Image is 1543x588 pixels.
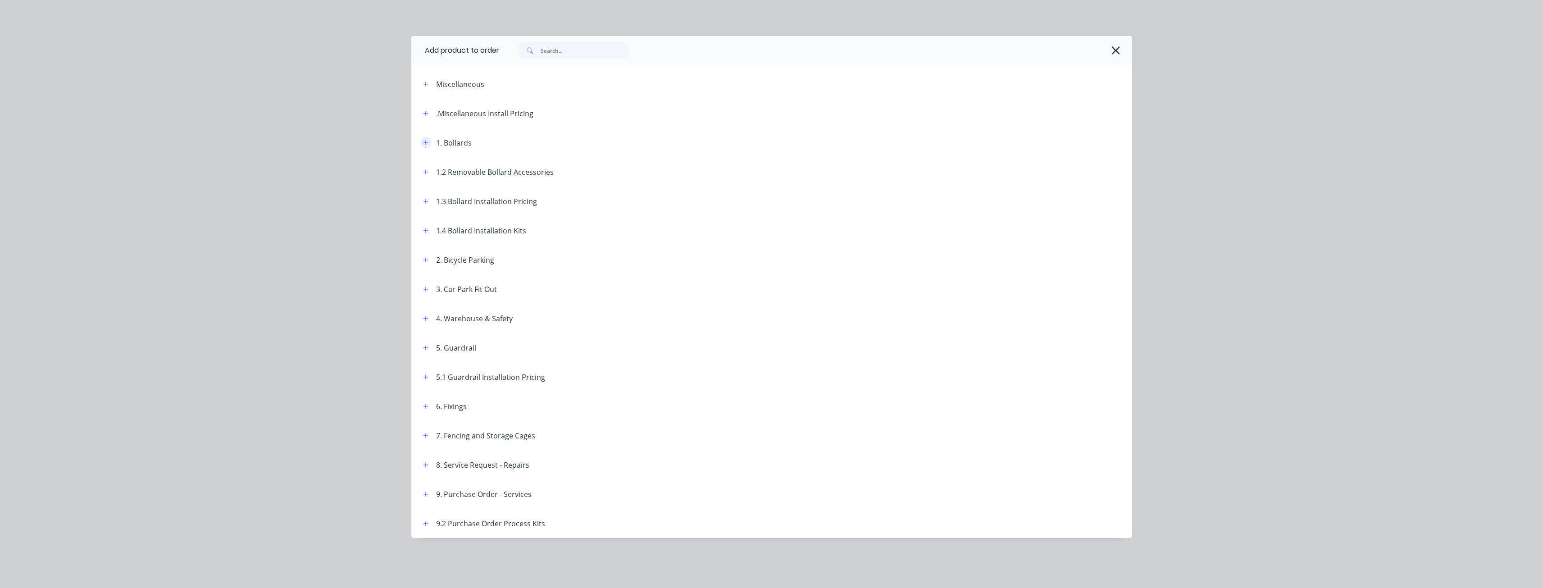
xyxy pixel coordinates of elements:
[436,225,526,236] div: 1.4 Bollard Installation Kits
[436,430,535,441] div: 7. Fencing and Storage Cages
[436,79,484,90] div: Miscellaneous
[541,41,630,59] input: Search...
[436,196,537,207] div: 1.3 Bollard Installation Pricing
[436,342,476,353] div: 5. Guardrail
[436,284,497,295] div: 3. Car Park Fit Out
[436,255,494,265] div: 2. Bicycle Parking
[436,489,532,500] div: 9. Purchase Order - Services
[436,518,545,529] div: 9.2 Purchase Order Process Kits
[436,167,554,178] div: 1.2 Removable Bollard Accessories
[436,108,533,119] div: .Miscellaneous Install Pricing
[436,137,472,148] div: 1. Bollards
[436,460,529,470] div: 8. Service Request - Repairs
[411,36,499,65] div: Add product to order
[436,401,467,412] div: 6. Fixings
[436,313,513,324] div: 4. Warehouse & Safety
[436,372,545,383] div: 5.1 Guardrail Installation Pricing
